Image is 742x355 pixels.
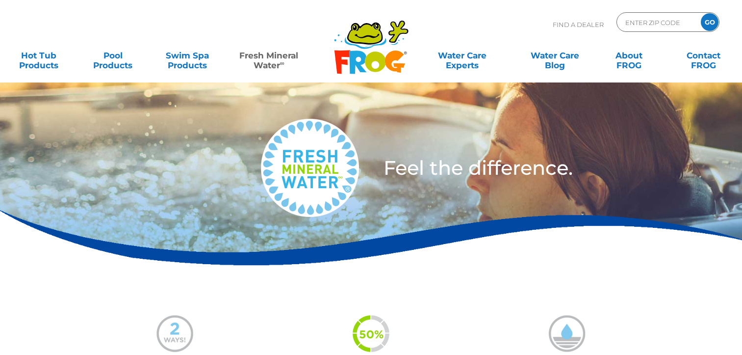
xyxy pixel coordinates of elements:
[353,315,389,352] img: fmw-50percent-icon
[674,46,732,65] a: ContactFROG
[280,59,284,67] sup: ∞
[415,46,509,65] a: Water CareExperts
[600,46,658,65] a: AboutFROG
[624,15,691,29] input: Zip Code Form
[553,12,604,37] p: Find A Dealer
[10,46,68,65] a: Hot TubProducts
[701,13,718,31] input: GO
[84,46,142,65] a: PoolProducts
[526,46,584,65] a: Water CareBlog
[384,158,680,178] h3: Feel the difference.
[158,46,216,65] a: Swim SpaProducts
[156,315,193,352] img: mineral-water-2-ways
[233,46,305,65] a: Fresh MineralWater∞
[549,315,586,352] img: mineral-water-less-chlorine
[261,119,359,217] img: fresh-mineral-water-logo-medium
